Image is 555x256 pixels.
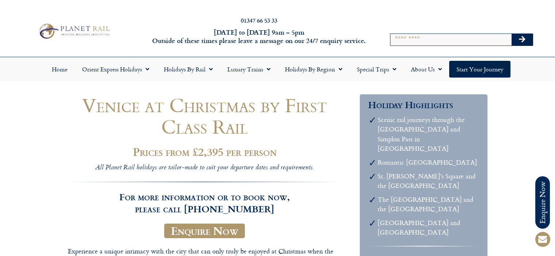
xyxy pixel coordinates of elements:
a: About Us [404,61,449,78]
a: Orient Express Holidays [75,61,157,78]
a: Enquire Now [164,224,245,238]
a: Home [45,61,75,78]
a: Holidays by Rail [157,61,220,78]
a: Holidays by Region [278,61,350,78]
li: The [GEOGRAPHIC_DATA] and the [GEOGRAPHIC_DATA] [378,195,479,214]
a: Special Trips [350,61,404,78]
a: Start your Journey [449,61,510,78]
li: Scenic rail journeys through the [GEOGRAPHIC_DATA] and Simplon Pass in [GEOGRAPHIC_DATA] [378,115,479,153]
h3: For more information or to book now, please call [PHONE_NUMBER] [68,181,342,215]
h3: Holiday Highlights [368,99,479,111]
h6: [DATE] to [DATE] 9am – 5pm Outside of these times please leave a message on our 24/7 enquiry serv... [150,28,368,45]
nav: Menu [4,61,551,78]
h1: Venice at Christmas by First Class Rail [68,94,342,137]
img: Planet Rail Train Holidays Logo [36,22,112,40]
a: Luxury Trains [220,61,278,78]
button: Search [512,34,533,46]
li: St. [PERSON_NAME]’s Square and the [GEOGRAPHIC_DATA] [378,172,479,191]
i: All Planet Rail holidays are tailor-made to suit your departure dates and requirements. [95,163,314,173]
li: [GEOGRAPHIC_DATA] and [GEOGRAPHIC_DATA] [378,218,479,237]
a: 01347 66 53 33 [241,16,277,24]
h2: Prices from £2,395 per person [68,146,342,158]
li: Romantic [GEOGRAPHIC_DATA] [378,158,479,167]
